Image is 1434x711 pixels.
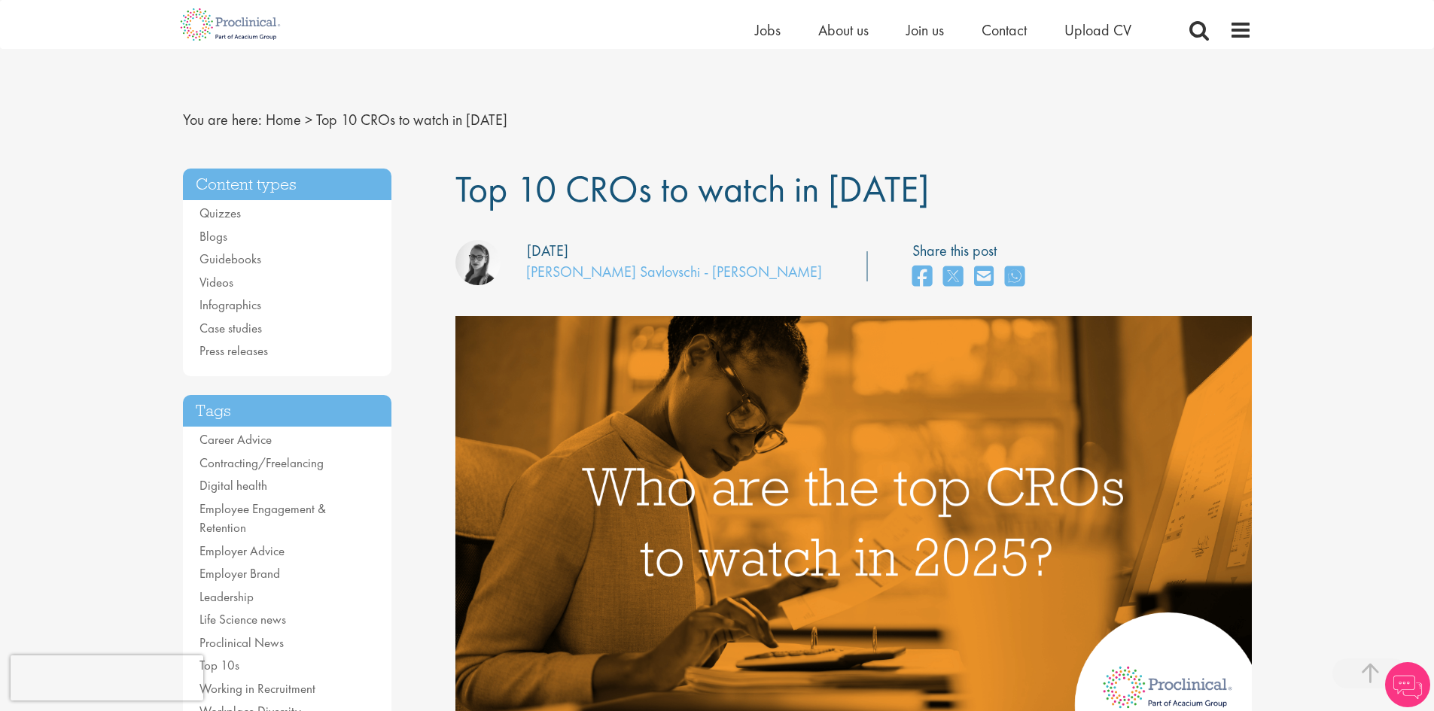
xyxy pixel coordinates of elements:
[199,500,326,536] a: Employee Engagement & Retention
[455,165,929,213] span: Top 10 CROs to watch in [DATE]
[199,296,261,313] a: Infographics
[199,431,272,448] a: Career Advice
[943,261,963,293] a: share on twitter
[199,565,280,582] a: Employer Brand
[199,342,268,359] a: Press releases
[316,110,507,129] span: Top 10 CROs to watch in [DATE]
[912,261,932,293] a: share on facebook
[266,110,301,129] a: breadcrumb link
[526,262,822,281] a: [PERSON_NAME] Savlovschi - [PERSON_NAME]
[183,395,392,427] h3: Tags
[199,680,315,697] a: Working in Recruitment
[305,110,312,129] span: >
[906,20,944,40] a: Join us
[199,588,254,605] a: Leadership
[199,611,286,627] a: Life Science news
[11,655,203,700] iframe: reCAPTCHA
[912,240,1032,262] label: Share this post
[755,20,781,40] a: Jobs
[199,251,261,267] a: Guidebooks
[1064,20,1131,40] a: Upload CV
[982,20,1027,40] a: Contact
[199,228,227,245] a: Blogs
[199,320,262,336] a: Case studies
[1385,662,1430,707] img: Chatbot
[183,169,392,201] h3: Content types
[455,240,501,285] img: Theodora Savlovschi - Wicks
[199,454,324,471] a: Contracting/Freelancing
[974,261,994,293] a: share on email
[527,240,568,262] div: [DATE]
[199,477,267,494] a: Digital health
[199,205,241,221] a: Quizzes
[183,110,262,129] span: You are here:
[1005,261,1025,293] a: share on whats app
[199,657,239,673] a: Top 10s
[199,542,285,559] a: Employer Advice
[199,634,284,651] a: Proclinical News
[199,274,233,290] a: Videos
[818,20,869,40] a: About us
